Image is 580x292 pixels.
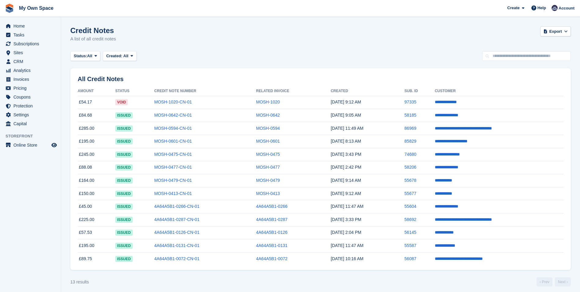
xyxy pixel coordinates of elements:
[154,243,200,248] a: 4A64A5B1-0131-CN-01
[78,226,115,239] td: £57.53
[13,119,50,128] span: Capital
[115,191,133,197] span: issued
[405,152,416,157] a: 74680
[256,99,280,104] a: MOSH-1020
[115,243,133,249] span: issued
[405,217,416,222] a: 58692
[13,66,50,75] span: Analytics
[78,148,115,161] td: £245.00
[256,86,331,96] th: Related Invoice
[78,76,563,83] h2: All Credit Notes
[435,86,563,96] th: Customer
[256,256,287,261] a: 4A64A5B1-0072
[3,141,58,149] a: menu
[405,139,416,144] a: 85829
[154,256,200,261] a: 4A64A5B1-0072-CN-01
[256,152,280,157] a: MOSH-0475
[154,99,192,104] a: MOSH-1020-CN-01
[70,51,100,61] button: Status: All
[154,139,192,144] a: MOSH-0601-CN-01
[3,75,58,84] a: menu
[405,243,416,248] a: 55587
[331,217,361,222] time: 2024-12-16 15:33:44 UTC
[154,230,200,235] a: 4A64A5B1-0126-CN-01
[3,22,58,30] a: menu
[3,39,58,48] a: menu
[256,243,287,248] a: 4A64A5B1-0131
[405,86,435,96] th: Sub. ID
[13,141,50,149] span: Online Store
[331,139,361,144] time: 2025-05-25 07:13:23 UTC
[154,217,200,222] a: 4A64A5B1-0287-CN-01
[115,125,133,132] span: issued
[405,256,416,261] a: 56087
[70,26,116,35] h1: Credit Notes
[154,165,192,170] a: MOSH-0477-CN-01
[256,113,280,118] a: MOSH-0642
[115,138,133,144] span: issued
[87,53,92,59] span: All
[78,174,115,187] td: £164.00
[78,213,115,226] td: £225.00
[78,122,115,135] td: £285.00
[115,178,133,184] span: issued
[78,86,115,96] th: Amount
[331,126,364,131] time: 2025-05-27 10:49:55 UTC
[123,54,128,58] span: All
[405,126,416,131] a: 86969
[78,252,115,265] td: £89.75
[154,152,192,157] a: MOSH-0475-CN-01
[5,4,14,13] img: stora-icon-8386f47178a22dfd0bd8f6a31ec36ba5ce8667c1dd55bd0f319d3a0aa187defe.svg
[331,191,361,196] time: 2025-04-28 08:12:08 UTC
[3,93,58,101] a: menu
[13,110,50,119] span: Settings
[3,31,58,39] a: menu
[331,86,405,96] th: Created
[6,133,61,139] span: Storefront
[78,239,115,253] td: £195.00
[405,165,416,170] a: 58206
[405,191,416,196] a: 55677
[17,3,56,13] a: My Own Space
[154,86,256,96] th: Credit Note Number
[331,243,364,248] time: 2024-11-11 11:47:37 UTC
[555,277,571,286] a: Next
[552,5,558,11] img: Gary Chamberlain
[115,256,133,262] span: issued
[115,204,133,210] span: issued
[331,178,361,183] time: 2025-04-28 08:14:16 UTC
[535,277,572,286] nav: Page
[331,230,361,235] time: 2024-11-20 14:04:35 UTC
[405,178,416,183] a: 55678
[3,66,58,75] a: menu
[405,113,416,118] a: 58185
[331,256,364,261] time: 2024-10-31 10:16:56 UTC
[405,230,416,235] a: 56145
[405,204,416,209] a: 55604
[256,126,280,131] a: MOSH-0594
[507,5,519,11] span: Create
[13,57,50,66] span: CRM
[256,204,287,209] a: 4A64A5B1-0266
[537,277,552,286] a: Previous
[50,141,58,149] a: Preview store
[115,99,128,105] span: void
[13,102,50,110] span: Protection
[106,54,122,58] span: Created:
[559,5,574,11] span: Account
[256,139,280,144] a: MOSH-0601
[13,39,50,48] span: Subscriptions
[256,217,287,222] a: 4A64A5B1-0287
[103,51,136,61] button: Created: All
[331,165,361,170] time: 2025-05-02 13:42:28 UTC
[540,26,571,36] button: Export
[538,5,546,11] span: Help
[405,99,416,104] a: 97335
[3,57,58,66] a: menu
[13,93,50,101] span: Coupons
[70,36,116,43] p: A list of all credit notes
[256,165,280,170] a: MOSH-0477
[78,187,115,200] td: £150.00
[78,161,115,174] td: £88.08
[13,48,50,57] span: Sites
